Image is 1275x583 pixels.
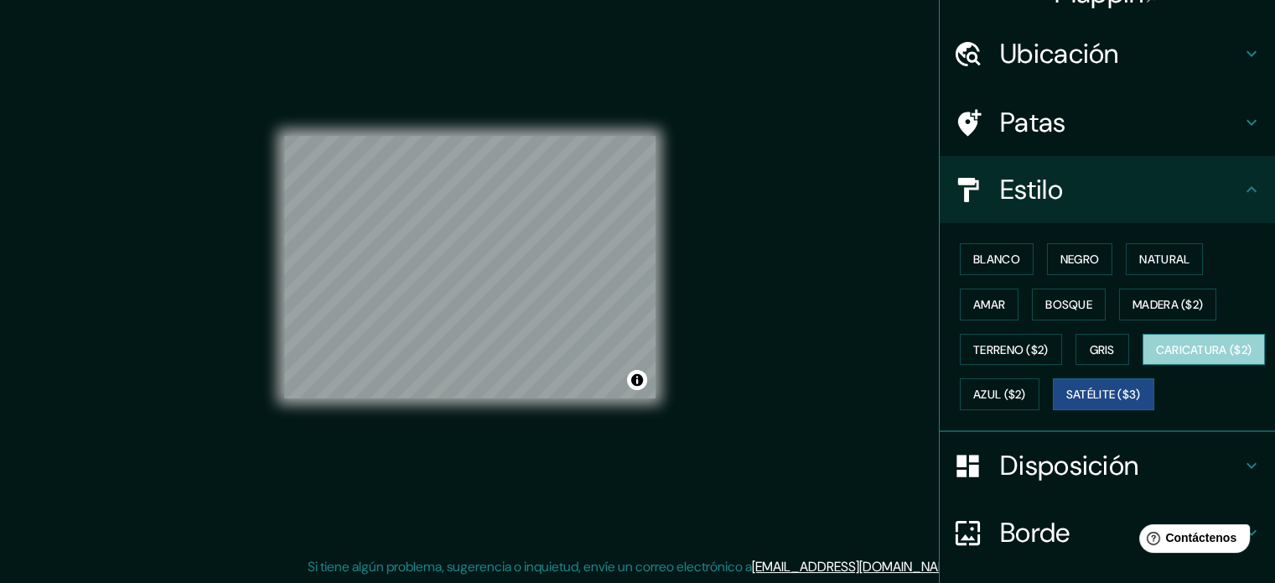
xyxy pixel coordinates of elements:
button: Bosque [1032,289,1106,320]
button: Terreno ($2) [960,334,1062,366]
canvas: Mapa [284,136,656,398]
button: Satélite ($3) [1053,378,1154,410]
font: Blanco [973,252,1020,267]
button: Blanco [960,243,1034,275]
font: Si tiene algún problema, sugerencia o inquietud, envíe un correo electrónico a [308,558,752,575]
font: Gris [1090,342,1115,357]
div: Ubicación [940,20,1275,87]
div: Patas [940,89,1275,156]
font: Patas [1000,105,1066,140]
font: Terreno ($2) [973,342,1049,357]
font: Negro [1060,252,1100,267]
font: Natural [1139,252,1189,267]
button: Negro [1047,243,1113,275]
button: Caricatura ($2) [1143,334,1266,366]
button: Natural [1126,243,1203,275]
font: Borde [1000,515,1070,550]
font: Ubicación [1000,36,1119,71]
button: Activar o desactivar atribución [627,370,647,390]
button: Gris [1075,334,1129,366]
font: Amar [973,297,1005,312]
button: Amar [960,289,1018,320]
font: Satélite ($3) [1066,388,1141,403]
div: Borde [940,499,1275,566]
font: Caricatura ($2) [1156,342,1252,357]
font: Madera ($2) [1132,297,1203,312]
div: Estilo [940,156,1275,223]
button: Madera ($2) [1119,289,1216,320]
font: Disposición [1000,448,1138,483]
div: Disposición [940,432,1275,499]
font: Estilo [1000,172,1063,207]
button: Azul ($2) [960,378,1039,410]
iframe: Lanzador de widgets de ayuda [1126,518,1257,565]
font: Bosque [1045,297,1092,312]
a: [EMAIL_ADDRESS][DOMAIN_NAME] [752,558,959,575]
font: Azul ($2) [973,388,1026,403]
